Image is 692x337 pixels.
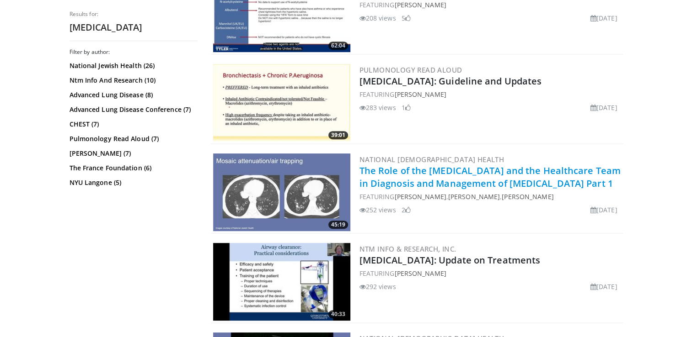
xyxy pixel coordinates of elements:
[448,192,500,201] a: [PERSON_NAME]
[328,131,348,139] span: 39:01
[70,149,195,158] a: [PERSON_NAME] (7)
[394,192,446,201] a: [PERSON_NAME]
[402,103,411,112] li: 1
[359,244,456,253] a: NTM Info & Research, Inc.
[359,65,462,74] a: Pulmonology Read Aloud
[359,103,396,112] li: 283 views
[402,13,411,23] li: 5
[70,163,195,173] a: The France Foundation (6)
[394,0,446,9] a: [PERSON_NAME]
[402,205,411,215] li: 2
[213,243,350,321] img: a959905c-13ac-4bd0-8cb2-b4a47140815f.300x170_q85_crop-smart_upscale.jpg
[359,90,621,99] div: FEATURING
[213,243,350,321] a: 40:33
[359,75,542,87] a: [MEDICAL_DATA]: Guideline and Updates
[359,164,621,190] a: The Role of the [MEDICAL_DATA] and the Healthcare Team in Diagnosis and Management of [MEDICAL_DA...
[590,103,617,112] li: [DATE]
[394,269,446,278] a: [PERSON_NAME]
[359,13,396,23] li: 208 views
[359,192,621,201] div: FEATURING , ,
[359,282,396,291] li: 292 views
[70,61,195,70] a: National Jewish Health (26)
[70,76,195,85] a: Ntm Info And Research (10)
[70,134,195,143] a: Pulmonology Read Aloud (7)
[70,120,195,129] a: CHEST (7)
[590,205,617,215] li: [DATE]
[213,153,350,231] img: 53cef6ad-f44e-4687-ba1e-b2ce4c3d47d8.300x170_q85_crop-smart_upscale.jpg
[328,310,348,318] span: 40:33
[70,11,198,18] p: Results for:
[359,155,504,164] a: National [DEMOGRAPHIC_DATA] Health
[590,282,617,291] li: [DATE]
[70,21,198,33] h2: [MEDICAL_DATA]
[359,269,621,278] div: FEATURING
[70,90,195,100] a: Advanced Lung Disease (8)
[328,221,348,229] span: 45:19
[213,64,350,142] img: 53b1115c-867a-4645-891f-47c6ecad82da.300x170_q85_crop-smart_upscale.jpg
[213,64,350,142] a: 39:01
[70,105,195,114] a: Advanced Lung Disease Conference (7)
[359,254,541,266] a: [MEDICAL_DATA]: Update on Treatments
[213,153,350,231] a: 45:19
[394,90,446,99] a: [PERSON_NAME]
[70,178,195,187] a: NYU Langone (5)
[359,205,396,215] li: 252 views
[502,192,553,201] a: [PERSON_NAME]
[590,13,617,23] li: [DATE]
[70,48,198,56] h3: Filter by author:
[328,42,348,50] span: 62:04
